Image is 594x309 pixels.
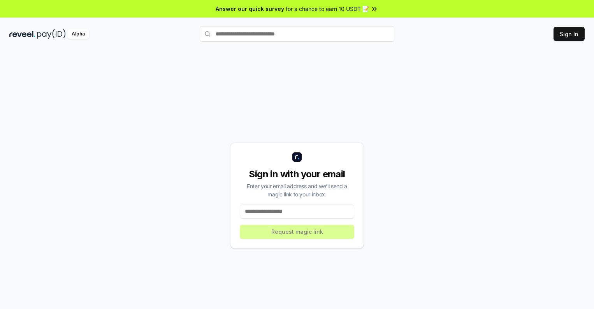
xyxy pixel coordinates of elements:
[286,5,369,13] span: for a chance to earn 10 USDT 📝
[240,168,354,180] div: Sign in with your email
[216,5,284,13] span: Answer our quick survey
[554,27,585,41] button: Sign In
[292,152,302,162] img: logo_small
[9,29,35,39] img: reveel_dark
[240,182,354,198] div: Enter your email address and we’ll send a magic link to your inbox.
[67,29,89,39] div: Alpha
[37,29,66,39] img: pay_id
